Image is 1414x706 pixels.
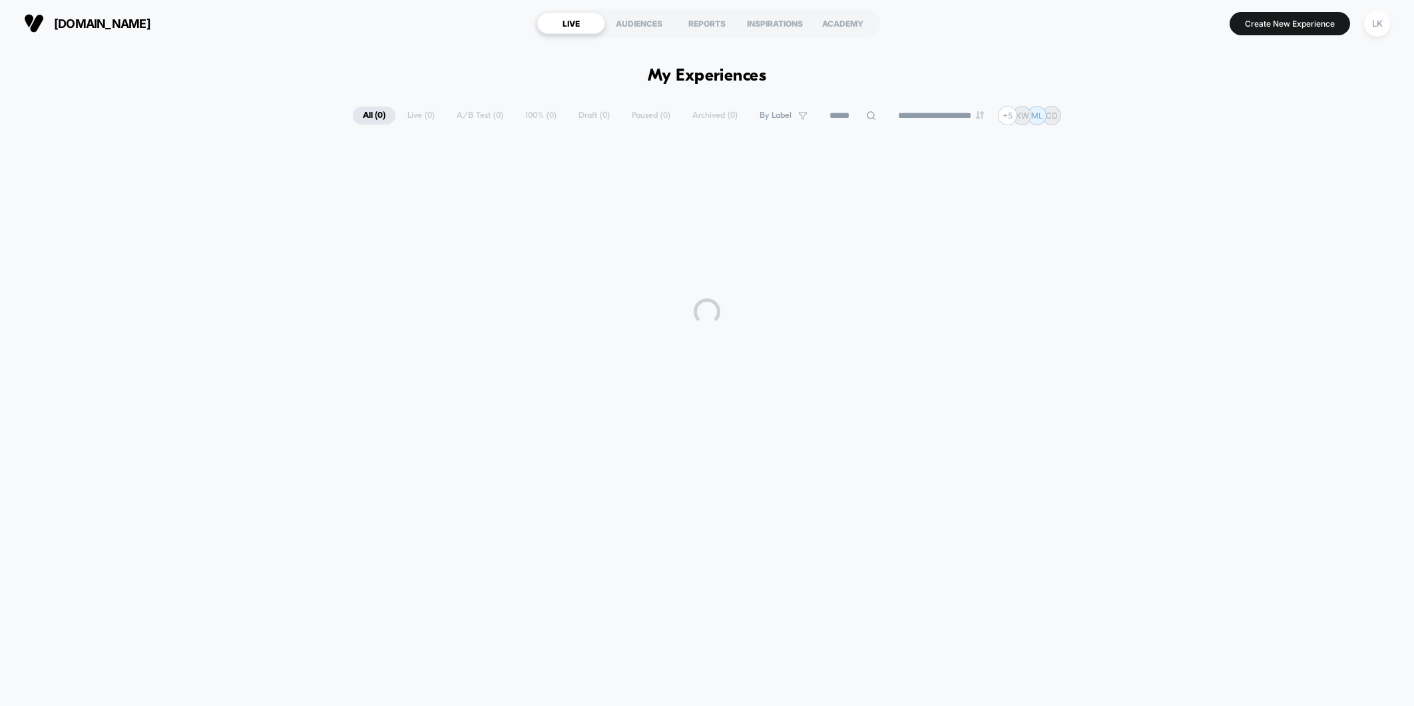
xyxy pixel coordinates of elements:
div: INSPIRATIONS [741,13,809,34]
button: Create New Experience [1230,12,1350,35]
p: ML [1031,111,1043,121]
button: [DOMAIN_NAME] [20,13,154,34]
h1: My Experiences [648,67,767,86]
span: All ( 0 ) [353,107,395,125]
div: ACADEMY [809,13,877,34]
span: [DOMAIN_NAME] [54,17,150,31]
div: + 5 [998,106,1017,125]
div: REPORTS [673,13,741,34]
div: LK [1364,11,1390,37]
p: CD [1046,111,1058,121]
div: LIVE [537,13,605,34]
span: By Label [760,111,792,121]
img: end [976,111,984,119]
img: Visually logo [24,13,44,33]
p: KW [1016,111,1029,121]
button: LK [1360,10,1394,37]
div: AUDIENCES [605,13,673,34]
